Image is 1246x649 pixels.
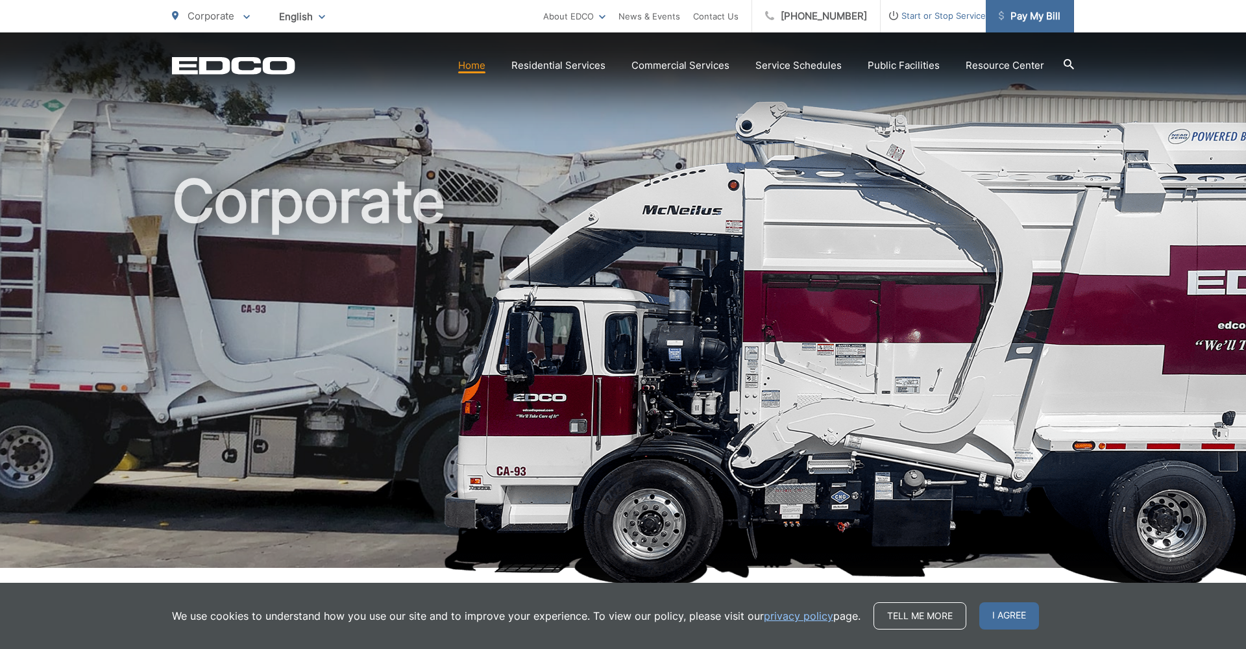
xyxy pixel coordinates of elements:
[172,169,1074,580] h1: Corporate
[543,8,605,24] a: About EDCO
[618,8,680,24] a: News & Events
[458,58,485,73] a: Home
[868,58,940,73] a: Public Facilities
[755,58,842,73] a: Service Schedules
[979,602,1039,630] span: I agree
[631,58,729,73] a: Commercial Services
[188,10,234,22] span: Corporate
[764,608,833,624] a: privacy policy
[966,58,1044,73] a: Resource Center
[873,602,966,630] a: Tell me more
[511,58,605,73] a: Residential Services
[999,8,1060,24] span: Pay My Bill
[172,608,861,624] p: We use cookies to understand how you use our site and to improve your experience. To view our pol...
[269,5,335,28] span: English
[172,56,295,75] a: EDCD logo. Return to the homepage.
[693,8,739,24] a: Contact Us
